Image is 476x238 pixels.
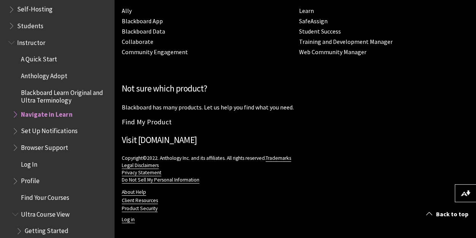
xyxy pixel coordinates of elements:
[122,82,468,95] h2: Not sure which product?
[122,117,172,126] a: Find My Product
[21,141,68,151] span: Browser Support
[21,158,37,168] span: Log In
[21,191,69,201] span: Find Your Courses
[17,36,45,47] span: Instructor
[299,48,366,56] a: Web Community Manager
[122,205,158,212] a: Product Security
[21,53,57,63] span: A Quick Start
[299,7,314,15] a: Learn
[21,175,40,185] span: Profile
[21,86,109,104] span: Blackboard Learn Original and Ultra Terminology
[122,154,468,183] p: Copyright©2022. Anthology Inc. and its affiliates. All rights reserved.
[122,7,132,15] a: Ally
[122,17,163,25] a: Blackboard App
[299,27,341,35] a: Student Success
[122,27,165,35] a: Blackboard Data
[122,103,468,111] p: Blackboard has many products. Let us help you find what you need.
[122,162,159,169] a: Legal Disclaimers
[122,216,135,223] a: Log in
[25,225,68,235] span: Getting Started
[299,17,328,25] a: SafeAssign
[122,134,197,145] a: Visit [DOMAIN_NAME]
[21,69,67,80] span: Anthology Adopt
[17,19,43,30] span: Students
[122,189,146,196] a: About Help
[21,208,70,218] span: Ultra Course View
[122,38,153,46] a: Collaborate
[17,3,53,13] span: Self-Hosting
[122,169,161,176] a: Privacy Statement
[21,108,72,118] span: Navigate in Learn
[21,125,77,135] span: Set Up Notifications
[122,197,158,204] a: Client Resources
[266,155,291,162] a: Trademarks
[122,177,199,183] a: Do Not Sell My Personal Information
[122,48,188,56] a: Community Engagement
[420,207,476,221] a: Back to top
[299,38,393,46] a: Training and Development Manager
